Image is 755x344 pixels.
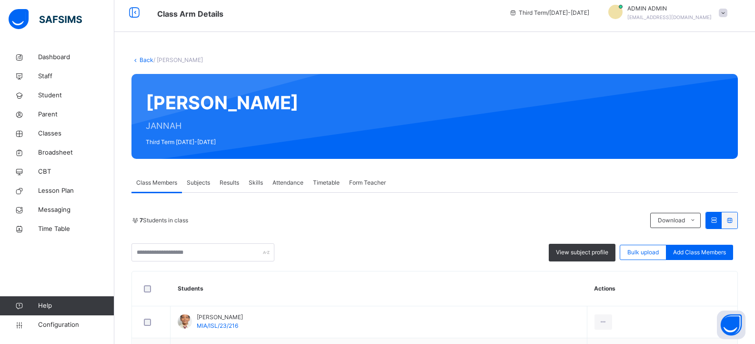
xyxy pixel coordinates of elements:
[627,14,712,20] span: [EMAIL_ADDRESS][DOMAIN_NAME]
[197,322,238,329] span: MIA/ISL/23/216
[313,178,340,187] span: Timetable
[171,271,587,306] th: Students
[197,313,243,322] span: [PERSON_NAME]
[587,271,737,306] th: Actions
[153,56,203,63] span: / [PERSON_NAME]
[136,178,177,187] span: Class Members
[509,9,589,17] span: session/term information
[249,178,263,187] span: Skills
[38,205,114,215] span: Messaging
[556,248,608,257] span: View subject profile
[599,4,732,21] div: ADMINADMIN
[38,224,114,234] span: Time Table
[38,301,114,311] span: Help
[38,320,114,330] span: Configuration
[187,178,210,187] span: Subjects
[349,178,386,187] span: Form Teacher
[140,56,153,63] a: Back
[673,248,726,257] span: Add Class Members
[627,248,659,257] span: Bulk upload
[272,178,303,187] span: Attendance
[220,178,239,187] span: Results
[38,148,114,157] span: Broadsheet
[38,52,114,62] span: Dashboard
[658,216,685,225] span: Download
[38,167,114,177] span: CBT
[38,72,114,81] span: Staff
[140,217,143,224] b: 7
[38,186,114,196] span: Lesson Plan
[140,216,188,225] span: Students in class
[38,110,114,119] span: Parent
[717,311,745,339] button: Open asap
[38,91,114,100] span: Student
[157,9,223,19] span: Class Arm Details
[627,4,712,13] span: ADMIN ADMIN
[38,129,114,138] span: Classes
[9,9,82,29] img: safsims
